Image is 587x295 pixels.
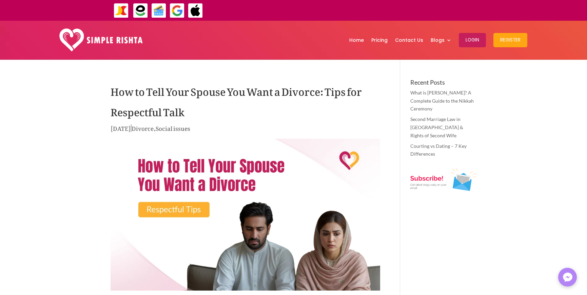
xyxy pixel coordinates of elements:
[371,22,388,58] a: Pricing
[410,79,476,89] h4: Recent Posts
[111,139,380,291] img: How to Tell Your Spouse You Want a Divorce in 2025
[156,120,190,134] a: Social issues
[133,3,148,18] img: EasyPaisa-icon
[410,143,467,157] a: Courting vs Dating – 7 Key Differences
[111,123,380,137] p: | ,
[114,3,129,18] img: JazzCash-icon
[410,116,463,138] a: Second Marriage Law in [GEOGRAPHIC_DATA] & Rights of Second Wife
[493,22,527,58] a: Register
[111,79,380,123] h1: How to Tell Your Spouse You Want a Divorce: Tips for Respectful Talk
[132,120,154,134] a: Divorce
[395,22,423,58] a: Contact Us
[459,22,486,58] a: Login
[170,3,185,18] img: GooglePay-icon
[151,3,167,18] img: Credit Cards
[561,271,574,284] img: Messenger
[188,3,203,18] img: ApplePay-icon
[111,120,131,134] span: [DATE]
[431,22,451,58] a: Blogs
[410,90,474,112] a: What is [PERSON_NAME]? A Complete Guide to the Nikkah Ceremony
[493,33,527,47] button: Register
[349,22,364,58] a: Home
[459,33,486,47] button: Login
